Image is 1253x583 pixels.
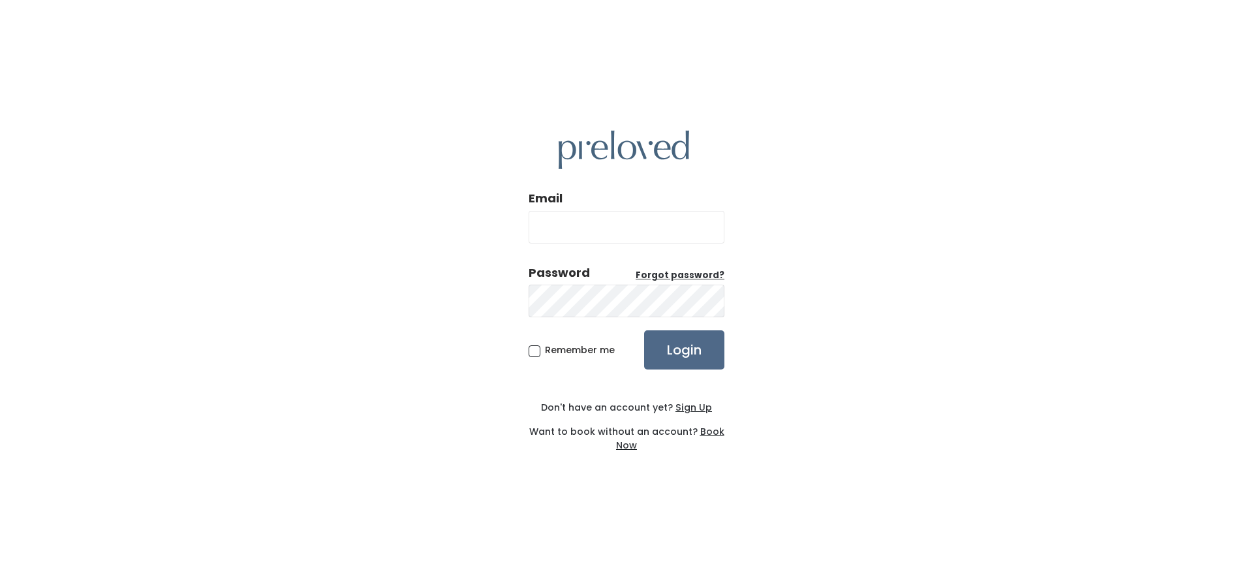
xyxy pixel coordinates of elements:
a: Book Now [616,425,724,452]
u: Forgot password? [636,269,724,281]
div: Don't have an account yet? [529,401,724,415]
div: Password [529,264,590,281]
img: preloved logo [559,131,689,169]
a: Sign Up [673,401,712,414]
div: Want to book without an account? [529,415,724,452]
input: Login [644,330,724,370]
span: Remember me [545,343,615,356]
u: Sign Up [675,401,712,414]
a: Forgot password? [636,269,724,282]
label: Email [529,190,563,207]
